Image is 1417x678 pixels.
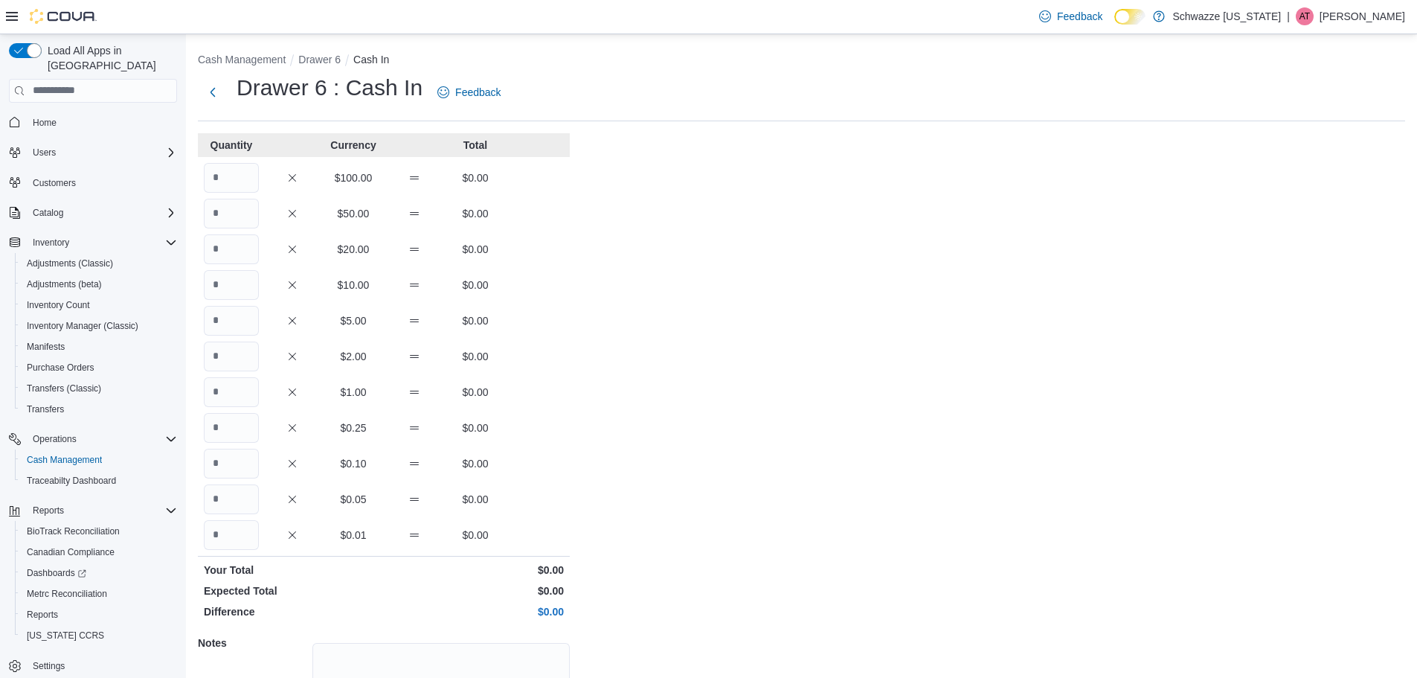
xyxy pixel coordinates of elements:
[448,492,503,507] p: $0.00
[27,234,177,252] span: Inventory
[198,77,228,107] button: Next
[30,9,97,24] img: Cova
[3,202,183,223] button: Catalog
[448,385,503,400] p: $0.00
[1114,9,1146,25] input: Dark Mode
[27,114,62,132] a: Home
[27,174,82,192] a: Customers
[21,400,70,418] a: Transfers
[326,420,381,435] p: $0.25
[33,147,56,159] span: Users
[33,237,69,249] span: Inventory
[27,362,94,374] span: Purchase Orders
[27,144,62,161] button: Users
[387,583,564,598] p: $0.00
[1172,7,1281,25] p: Schwazze [US_STATE]
[1299,7,1310,25] span: AT
[448,528,503,543] p: $0.00
[326,313,381,328] p: $5.00
[204,306,259,336] input: Quantity
[204,563,381,578] p: Your Total
[33,117,57,129] span: Home
[15,521,183,542] button: BioTrack Reconciliation
[21,585,177,603] span: Metrc Reconciliation
[21,275,108,293] a: Adjustments (beta)
[27,475,116,487] span: Traceabilty Dashboard
[33,660,65,672] span: Settings
[33,177,76,189] span: Customers
[27,546,115,558] span: Canadian Compliance
[204,163,259,193] input: Quantity
[27,430,83,448] button: Operations
[204,583,381,598] p: Expected Total
[33,433,77,445] span: Operations
[21,317,177,335] span: Inventory Manager (Classic)
[448,170,503,185] p: $0.00
[27,383,101,394] span: Transfers (Classic)
[27,320,138,332] span: Inventory Manager (Classic)
[326,206,381,221] p: $50.00
[27,403,64,415] span: Transfers
[326,492,381,507] p: $0.05
[21,472,122,490] a: Traceabilty Dashboard
[15,274,183,295] button: Adjustments (beta)
[15,542,183,563] button: Canadian Compliance
[21,296,96,314] a: Inventory Count
[387,604,564,619] p: $0.00
[15,253,183,274] button: Adjustments (Classic)
[15,357,183,378] button: Purchase Orders
[21,359,177,377] span: Purchase Orders
[27,113,177,132] span: Home
[1057,9,1102,24] span: Feedback
[455,85,501,100] span: Feedback
[21,627,110,645] a: [US_STATE] CCRS
[204,270,259,300] input: Quantity
[326,138,381,153] p: Currency
[21,317,144,335] a: Inventory Manager (Classic)
[1033,1,1108,31] a: Feedback
[15,450,183,470] button: Cash Management
[15,295,183,316] button: Inventory Count
[42,43,177,73] span: Load All Apps in [GEOGRAPHIC_DATA]
[237,73,422,103] h1: Drawer 6 : Cash In
[21,255,177,272] span: Adjustments (Classic)
[448,349,503,364] p: $0.00
[15,583,183,604] button: Metrc Reconciliation
[3,232,183,253] button: Inventory
[204,234,259,264] input: Quantity
[27,234,75,252] button: Inventory
[448,278,503,292] p: $0.00
[204,413,259,443] input: Quantity
[387,563,564,578] p: $0.00
[27,204,177,222] span: Catalog
[204,377,259,407] input: Quantity
[1287,7,1290,25] p: |
[204,484,259,514] input: Quantity
[21,522,126,540] a: BioTrack Reconciliation
[27,454,102,466] span: Cash Management
[27,657,71,675] a: Settings
[27,258,113,269] span: Adjustments (Classic)
[27,144,177,161] span: Users
[21,564,177,582] span: Dashboards
[198,628,309,658] h5: Notes
[21,522,177,540] span: BioTrack Reconciliation
[21,627,177,645] span: Washington CCRS
[21,338,177,356] span: Manifests
[21,359,100,377] a: Purchase Orders
[204,138,259,153] p: Quantity
[298,54,341,65] button: Drawer 6
[21,451,177,469] span: Cash Management
[326,170,381,185] p: $100.00
[21,275,177,293] span: Adjustments (beta)
[326,278,381,292] p: $10.00
[21,543,177,561] span: Canadian Compliance
[326,385,381,400] p: $1.00
[353,54,389,65] button: Cash In
[27,173,177,192] span: Customers
[33,207,63,219] span: Catalog
[3,172,183,194] button: Customers
[21,380,107,397] a: Transfers (Classic)
[27,341,65,353] span: Manifests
